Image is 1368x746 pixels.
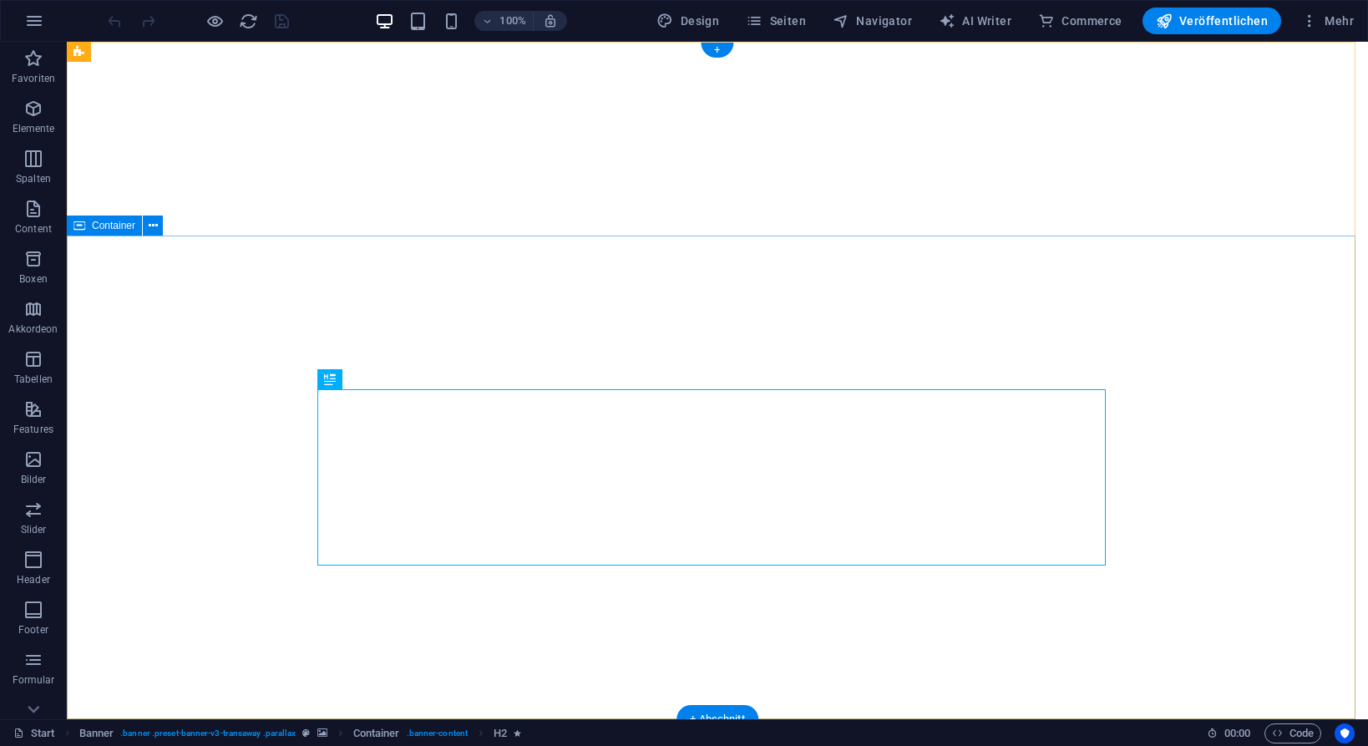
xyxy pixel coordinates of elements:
[205,11,225,31] button: Klicke hier, um den Vorschau-Modus zu verlassen
[932,8,1018,34] button: AI Writer
[13,723,55,743] a: Klick, um Auswahl aufzuheben. Doppelklick öffnet Seitenverwaltung
[18,623,48,637] p: Footer
[494,723,507,743] span: Klick zum Auswählen. Doppelklick zum Bearbeiten
[939,13,1011,29] span: AI Writer
[8,322,58,336] p: Akkordeon
[1207,723,1251,743] h6: Session-Zeit
[21,523,47,536] p: Slider
[1236,727,1239,739] span: :
[1156,13,1268,29] span: Veröffentlichen
[13,122,55,135] p: Elemente
[1264,723,1321,743] button: Code
[16,172,51,185] p: Spalten
[676,705,758,733] div: + Abschnitt
[13,673,55,687] p: Formular
[19,272,48,286] p: Boxen
[543,13,558,28] i: Bei Größenänderung Zoomstufe automatisch an das gewählte Gerät anpassen.
[650,8,726,34] button: Design
[1143,8,1281,34] button: Veröffentlichen
[12,72,55,85] p: Favoriten
[656,13,719,29] span: Design
[1301,13,1354,29] span: Mehr
[239,12,258,31] i: Seite neu laden
[407,723,468,743] span: . banner-content
[15,222,52,236] p: Content
[1335,723,1355,743] button: Usercentrics
[739,8,813,34] button: Seiten
[1272,723,1314,743] span: Code
[302,728,310,738] i: Dieses Element ist ein anpassbares Preset
[499,11,526,31] h6: 100%
[353,723,400,743] span: Klick zum Auswählen. Doppelklick zum Bearbeiten
[79,723,522,743] nav: breadcrumb
[13,423,53,436] p: Features
[1224,723,1250,743] span: 00 00
[92,221,135,231] span: Container
[1038,13,1122,29] span: Commerce
[1031,8,1129,34] button: Commerce
[701,43,733,58] div: +
[1295,8,1360,34] button: Mehr
[826,8,919,34] button: Navigator
[21,473,47,486] p: Bilder
[514,728,521,738] i: Element enthält eine Animation
[79,723,114,743] span: Klick zum Auswählen. Doppelklick zum Bearbeiten
[238,11,258,31] button: reload
[833,13,912,29] span: Navigator
[14,373,53,386] p: Tabellen
[17,573,50,586] p: Header
[650,8,726,34] div: Design (Strg+Alt+Y)
[746,13,806,29] span: Seiten
[120,723,296,743] span: . banner .preset-banner-v3-transaway .parallax
[317,728,327,738] i: Element verfügt über einen Hintergrund
[474,11,534,31] button: 100%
